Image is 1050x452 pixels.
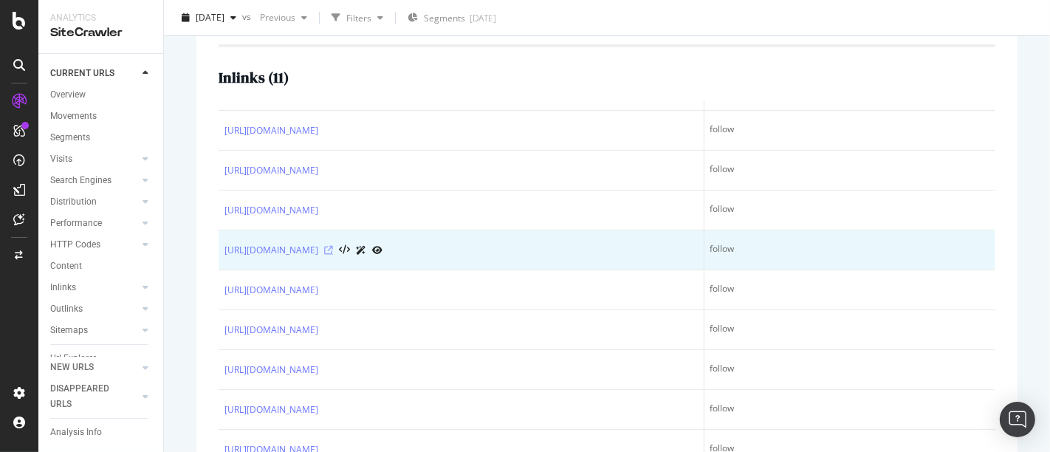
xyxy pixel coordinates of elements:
div: Content [50,258,82,274]
a: Inlinks [50,280,138,295]
div: [DATE] [470,12,496,24]
div: Analysis Info [50,425,102,440]
span: Previous [254,11,295,24]
div: Filters [346,11,371,24]
a: Visits [50,151,138,167]
a: CURRENT URLS [50,66,138,81]
div: Movements [50,109,97,124]
td: follow [704,350,996,390]
a: [URL][DOMAIN_NAME] [224,323,318,338]
a: [URL][DOMAIN_NAME] [224,203,318,218]
a: Outlinks [50,301,138,317]
div: Overview [50,87,86,103]
button: Previous [254,6,313,30]
td: follow [704,230,996,270]
a: [URL][DOMAIN_NAME] [224,403,318,417]
td: follow [704,390,996,430]
div: Performance [50,216,102,231]
a: Analysis Info [50,425,153,440]
a: Overview [50,87,153,103]
a: Performance [50,216,138,231]
span: Segments [424,12,465,24]
td: follow [704,191,996,230]
div: Distribution [50,194,97,210]
a: URL Inspection [372,242,382,258]
a: Movements [50,109,153,124]
a: Sitemaps [50,323,138,338]
div: CURRENT URLS [50,66,114,81]
button: Segments[DATE] [402,6,502,30]
td: follow [704,310,996,350]
a: Visit Online Page [324,246,333,255]
td: follow [704,151,996,191]
a: Search Engines [50,173,138,188]
div: HTTP Codes [50,237,100,253]
button: View HTML Source [339,245,350,256]
div: Url Explorer [50,351,96,366]
div: NEW URLS [50,360,94,375]
div: Outlinks [50,301,83,317]
div: Search Engines [50,173,111,188]
a: DISAPPEARED URLS [50,381,138,412]
div: SiteCrawler [50,24,151,41]
a: Distribution [50,194,138,210]
div: Inlinks [50,280,76,295]
div: DISAPPEARED URLS [50,381,125,412]
div: Open Intercom Messenger [1000,402,1035,437]
div: Segments [50,130,90,145]
a: HTTP Codes [50,237,138,253]
span: 2025 Sep. 22nd [196,11,224,24]
td: follow [704,111,996,151]
a: [URL][DOMAIN_NAME] [224,283,318,298]
div: Analytics [50,12,151,24]
a: [URL][DOMAIN_NAME] [224,243,318,258]
button: Filters [326,6,389,30]
div: Visits [50,151,72,167]
td: follow [704,270,996,310]
a: NEW URLS [50,360,138,375]
a: Content [50,258,153,274]
a: AI Url Details [356,242,366,258]
span: vs [242,10,254,22]
a: [URL][DOMAIN_NAME] [224,163,318,178]
h2: Inlinks ( 11 ) [219,69,289,86]
button: [DATE] [176,6,242,30]
a: [URL][DOMAIN_NAME] [224,123,318,138]
div: Sitemaps [50,323,88,338]
a: Url Explorer [50,351,153,366]
a: [URL][DOMAIN_NAME] [224,363,318,377]
a: Segments [50,130,153,145]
